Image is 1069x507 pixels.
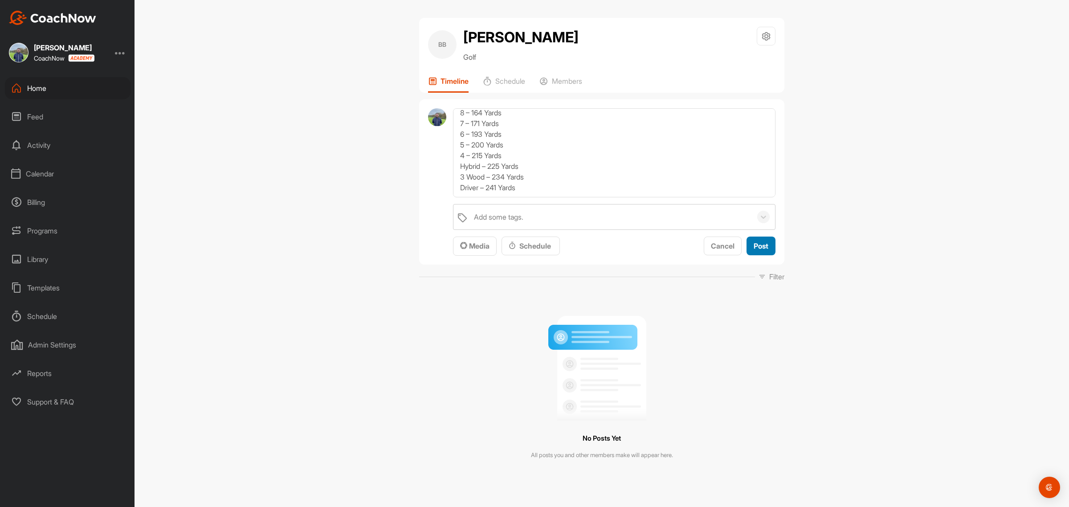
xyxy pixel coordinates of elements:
img: avatar [428,108,446,127]
button: Cancel [704,237,742,256]
div: Support & FAQ [5,391,131,413]
h3: No Posts Yet [583,433,621,445]
span: Media [460,241,490,250]
p: Timeline [441,77,469,86]
h2: [PERSON_NAME] [463,27,579,48]
div: Billing [5,191,131,213]
p: Filter [769,271,784,282]
div: Open Intercom Messenger [1039,477,1060,498]
div: Reports [5,362,131,384]
div: Programs [5,220,131,242]
div: CoachNow [34,54,94,62]
div: Library [5,248,131,270]
button: Post [747,237,775,256]
div: [PERSON_NAME] [34,44,94,51]
p: Golf [463,52,579,62]
p: Schedule [495,77,525,86]
div: Calendar [5,163,131,185]
div: BB [428,30,457,59]
textarea: Carry Distances: 58 – 97 Yards 52 – 116 Yards 48 – 127 Yards PW – 137 Yards 9 – 146 Yards 8 – 164... [453,108,775,197]
span: Post [754,241,768,250]
span: Cancel [711,241,734,250]
div: Schedule [5,305,131,327]
div: Admin Settings [5,334,131,356]
div: Schedule [509,241,553,251]
p: All posts you and other members make will appear here. [531,451,673,460]
div: Add some tags. [474,212,523,222]
div: Feed [5,106,131,128]
p: Members [552,77,582,86]
img: square_e7f01a7cdd3d5cba7fa3832a10add056.jpg [9,43,29,62]
img: null result [546,309,657,421]
div: Home [5,77,131,99]
button: Media [453,237,497,256]
img: CoachNow [9,11,96,25]
div: Templates [5,277,131,299]
img: CoachNow acadmey [68,54,94,62]
div: Activity [5,134,131,156]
